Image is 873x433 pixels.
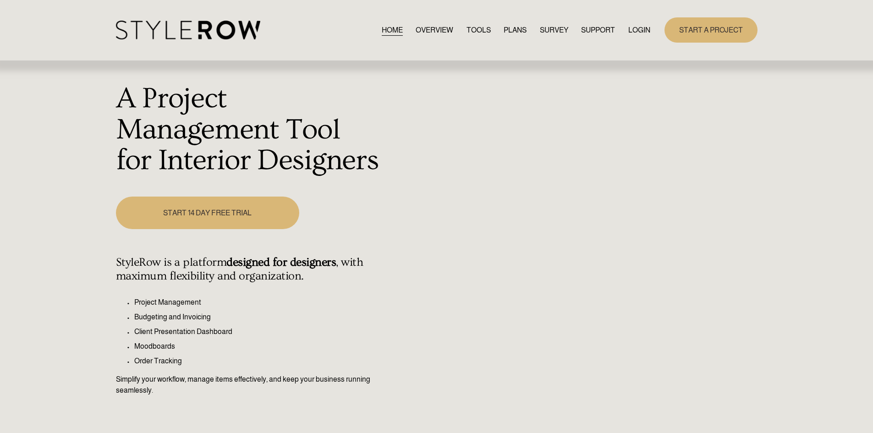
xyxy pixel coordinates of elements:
p: Budgeting and Invoicing [134,312,380,323]
a: HOME [382,24,403,36]
p: Project Management [134,297,380,308]
p: Client Presentation Dashboard [134,326,380,337]
p: Simplify your workflow, manage items effectively, and keep your business running seamlessly. [116,374,380,396]
a: TOOLS [467,24,491,36]
a: SURVEY [540,24,568,36]
a: START 14 DAY FREE TRIAL [116,197,299,229]
a: LOGIN [628,24,650,36]
p: Order Tracking [134,356,380,367]
p: Moodboards [134,341,380,352]
a: START A PROJECT [664,17,758,43]
a: OVERVIEW [416,24,453,36]
span: SUPPORT [581,25,615,36]
h4: StyleRow is a platform , with maximum flexibility and organization. [116,256,380,283]
h1: A Project Management Tool for Interior Designers [116,83,380,176]
strong: designed for designers [226,256,336,269]
img: StyleRow [116,21,260,39]
a: PLANS [504,24,527,36]
a: folder dropdown [581,24,615,36]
